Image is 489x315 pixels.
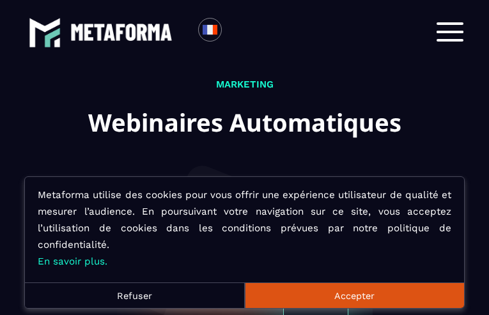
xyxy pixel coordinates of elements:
p: Metaforma utilise des cookies pour vous offrir une expérience utilisateur de qualité et mesurer l... [38,187,451,270]
button: Refuser [25,282,244,308]
a: En savoir plus. [38,256,107,267]
p: MARKETING [88,77,401,93]
button: Accepter [245,282,464,308]
input: Search for option [233,24,242,40]
div: Search for option [222,18,253,46]
img: logo [29,17,61,49]
h1: Webinaires Automatiques [88,102,401,142]
img: fr [202,22,218,38]
img: logo [70,24,173,40]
